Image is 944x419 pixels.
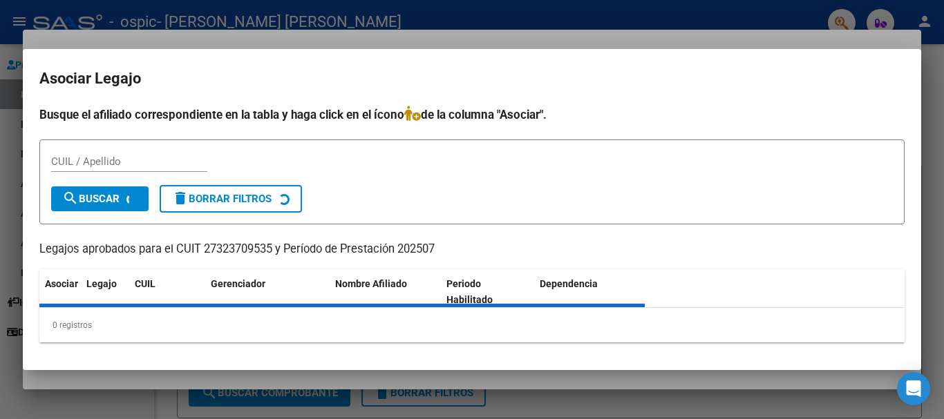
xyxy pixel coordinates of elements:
datatable-header-cell: Dependencia [534,269,645,315]
span: Periodo Habilitado [446,278,493,305]
h2: Asociar Legajo [39,66,905,92]
span: Gerenciador [211,278,265,289]
span: Borrar Filtros [172,193,272,205]
span: CUIL [135,278,155,289]
datatable-header-cell: Asociar [39,269,81,315]
datatable-header-cell: Gerenciador [205,269,330,315]
datatable-header-cell: CUIL [129,269,205,315]
span: Asociar [45,278,78,289]
div: 0 registros [39,308,905,342]
datatable-header-cell: Legajo [81,269,129,315]
datatable-header-cell: Nombre Afiliado [330,269,441,315]
span: Legajo [86,278,117,289]
span: Nombre Afiliado [335,278,407,289]
mat-icon: delete [172,190,189,206]
h4: Busque el afiliado correspondiente en la tabla y haga click en el ícono de la columna "Asociar". [39,106,905,124]
button: Borrar Filtros [160,185,302,213]
span: Buscar [62,193,120,205]
span: Dependencia [540,278,598,289]
button: Buscar [51,186,149,211]
p: Legajos aprobados para el CUIT 27323709535 y Período de Prestación 202507 [39,241,905,258]
mat-icon: search [62,190,79,206]
datatable-header-cell: Periodo Habilitado [441,269,534,315]
div: Open Intercom Messenger [897,372,930,405]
